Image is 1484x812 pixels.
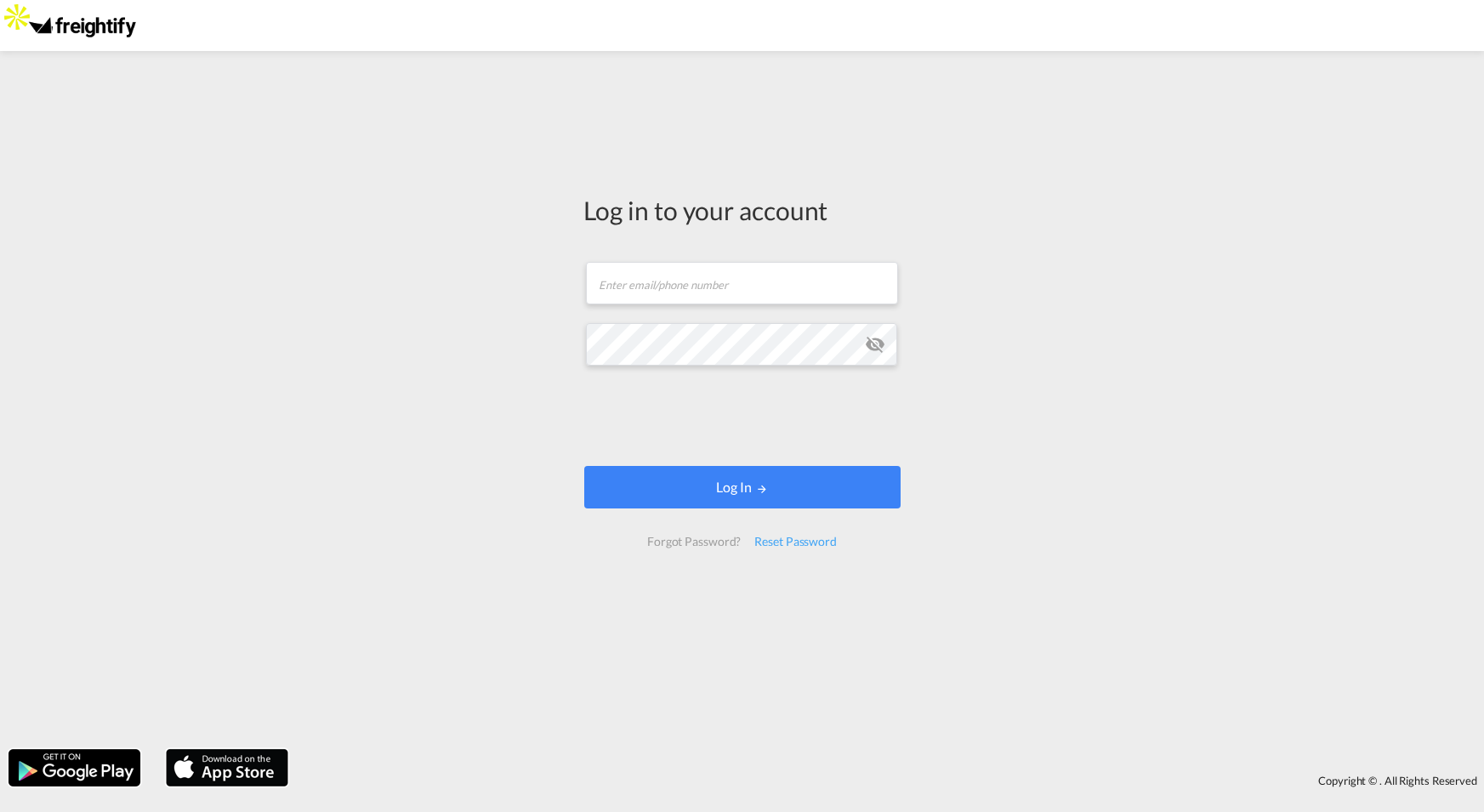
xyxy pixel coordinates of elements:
img: apple.png [164,747,290,788]
div: Copyright © . All Rights Reserved [297,766,1484,795]
div: Forgot Password? [640,526,748,557]
div: Log in to your account [584,192,901,228]
iframe: reCAPTCHA [613,383,872,449]
md-icon: icon-eye-off [865,334,885,355]
div: Reset Password [748,526,844,557]
button: LOGIN [584,466,901,508]
img: google.png [7,747,142,788]
input: Enter email/phone number [586,262,898,304]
